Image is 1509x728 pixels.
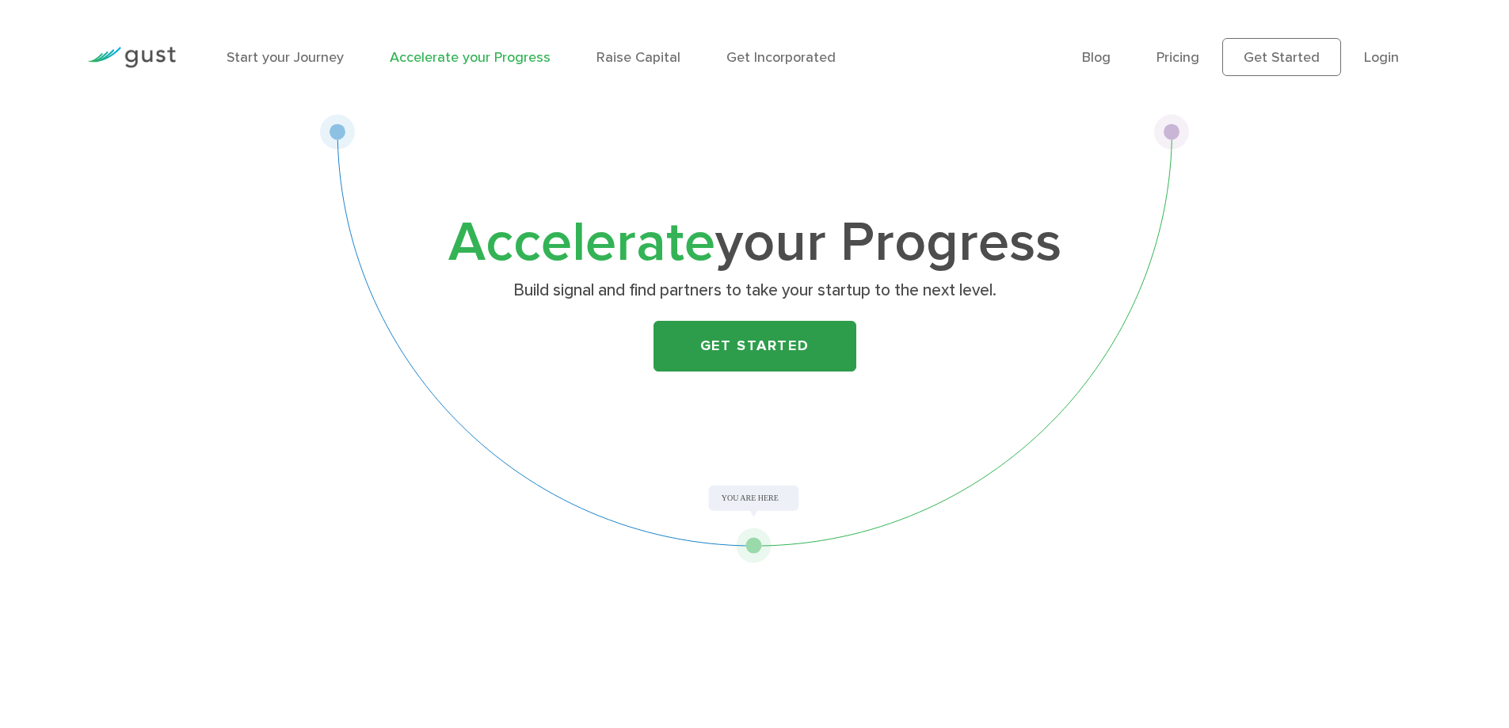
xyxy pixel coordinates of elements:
[390,49,551,66] a: Accelerate your Progress
[1082,49,1111,66] a: Blog
[442,218,1068,269] h1: your Progress
[654,321,856,372] a: Get Started
[1222,38,1341,76] a: Get Started
[227,49,344,66] a: Start your Journey
[1157,49,1199,66] a: Pricing
[448,209,715,276] span: Accelerate
[87,47,176,68] img: Gust Logo
[596,49,680,66] a: Raise Capital
[726,49,836,66] a: Get Incorporated
[1364,49,1399,66] a: Login
[448,280,1061,302] p: Build signal and find partners to take your startup to the next level.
